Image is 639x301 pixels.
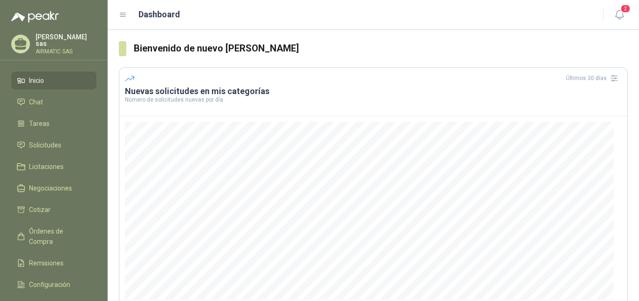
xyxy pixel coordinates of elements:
[125,97,622,103] p: Número de solicitudes nuevas por día
[36,34,96,47] p: [PERSON_NAME] sas
[11,254,96,272] a: Remisiones
[620,4,631,13] span: 2
[566,71,622,86] div: Últimos 30 días
[125,86,622,97] h3: Nuevas solicitudes en mis categorías
[29,97,43,107] span: Chat
[29,258,64,268] span: Remisiones
[36,49,96,54] p: AIRMATIC SAS
[29,162,64,172] span: Licitaciones
[11,115,96,132] a: Tareas
[11,276,96,294] a: Configuración
[611,7,628,23] button: 2
[138,8,180,21] h1: Dashboard
[29,205,51,215] span: Cotizar
[11,222,96,250] a: Órdenes de Compra
[11,136,96,154] a: Solicitudes
[134,41,628,56] h3: Bienvenido de nuevo [PERSON_NAME]
[11,11,59,22] img: Logo peakr
[11,201,96,219] a: Cotizar
[11,72,96,89] a: Inicio
[29,140,61,150] span: Solicitudes
[11,158,96,176] a: Licitaciones
[29,226,87,247] span: Órdenes de Compra
[29,118,50,129] span: Tareas
[29,75,44,86] span: Inicio
[29,183,72,193] span: Negociaciones
[29,279,70,290] span: Configuración
[11,179,96,197] a: Negociaciones
[11,93,96,111] a: Chat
